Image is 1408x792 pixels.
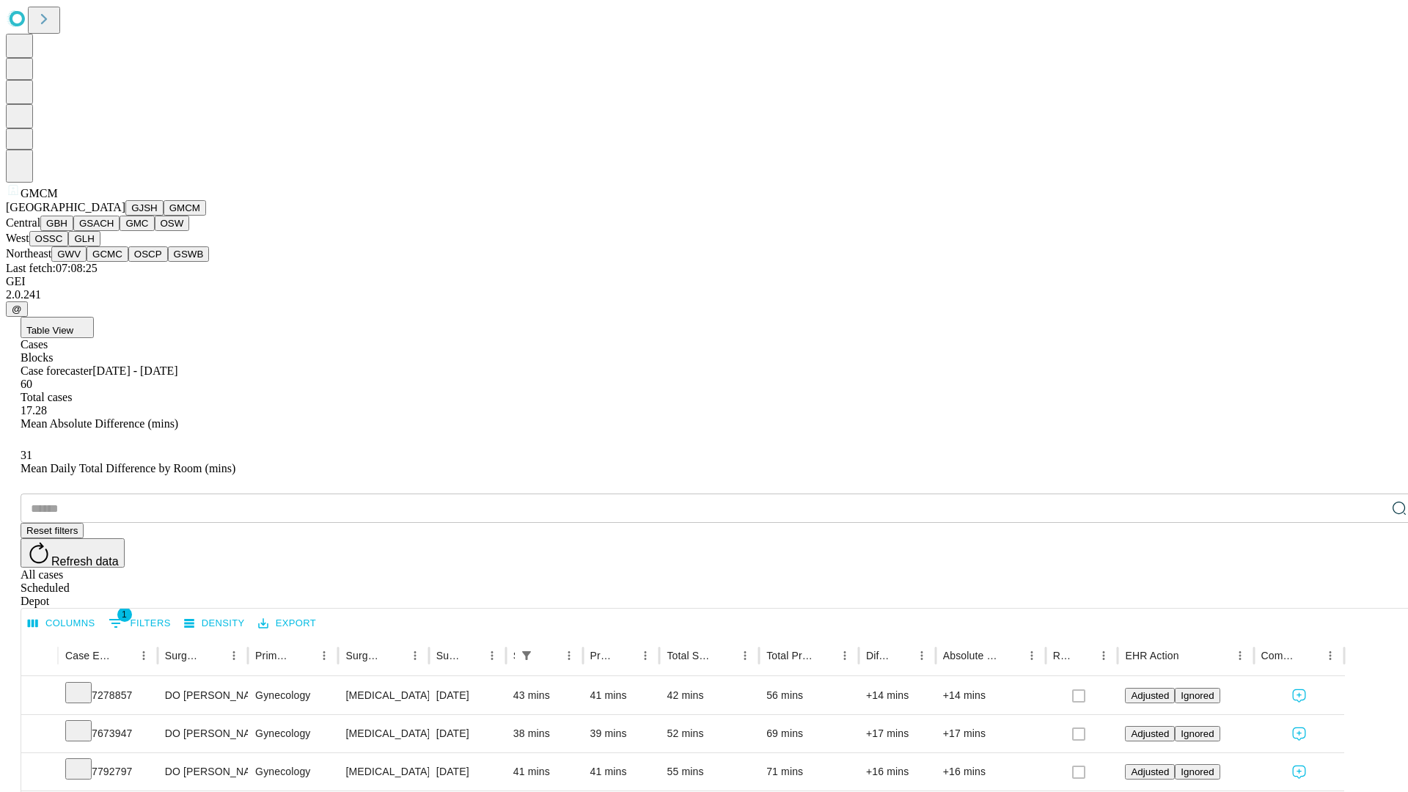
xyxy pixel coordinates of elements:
button: OSW [155,216,190,231]
span: Adjusted [1131,690,1169,701]
button: GJSH [125,200,164,216]
div: Difference [866,650,890,661]
button: GBH [40,216,73,231]
button: Sort [1181,645,1201,666]
div: Primary Service [255,650,292,661]
div: [MEDICAL_DATA] WITH [MEDICAL_DATA] AND/OR [MEDICAL_DATA] WITH OR WITHOUT D&C [345,753,421,791]
span: Central [6,216,40,229]
button: Refresh data [21,538,125,568]
div: +14 mins [943,677,1038,714]
div: 7278857 [65,677,150,714]
div: +16 mins [943,753,1038,791]
div: 39 mins [590,715,653,752]
span: [GEOGRAPHIC_DATA] [6,201,125,213]
button: Sort [1001,645,1022,666]
div: [DATE] [436,753,499,791]
div: EHR Action [1125,650,1178,661]
button: Expand [29,760,51,785]
span: 17.28 [21,404,47,417]
span: Mean Absolute Difference (mins) [21,417,178,430]
span: Last fetch: 07:08:25 [6,262,98,274]
span: Adjusted [1131,766,1169,777]
span: Total cases [21,391,72,403]
span: 1 [117,607,132,622]
button: Menu [735,645,755,666]
button: Sort [113,645,133,666]
div: GEI [6,275,1402,288]
button: Show filters [516,645,537,666]
div: 7673947 [65,715,150,752]
div: Resolved in EHR [1053,650,1072,661]
div: DO [PERSON_NAME] [PERSON_NAME] [165,677,241,714]
div: Gynecology [255,753,331,791]
span: Table View [26,325,73,336]
button: Menu [912,645,932,666]
span: Ignored [1181,690,1214,701]
button: Menu [835,645,855,666]
button: @ [6,301,28,317]
button: GSWB [168,246,210,262]
span: Adjusted [1131,728,1169,739]
div: 71 mins [766,753,851,791]
div: Scheduled In Room Duration [513,650,515,661]
button: Sort [891,645,912,666]
span: Ignored [1181,766,1214,777]
span: Mean Daily Total Difference by Room (mins) [21,462,235,474]
button: Sort [538,645,559,666]
span: 31 [21,449,32,461]
div: 43 mins [513,677,576,714]
div: 69 mins [766,715,851,752]
div: 2.0.241 [6,288,1402,301]
span: Reset filters [26,525,78,536]
button: Menu [559,645,579,666]
span: Case forecaster [21,364,92,377]
button: GMC [120,216,154,231]
span: Ignored [1181,728,1214,739]
div: 38 mins [513,715,576,752]
button: Menu [482,645,502,666]
button: Sort [814,645,835,666]
span: 60 [21,378,32,390]
div: DO [PERSON_NAME] [PERSON_NAME] [165,715,241,752]
span: Northeast [6,247,51,260]
div: [DATE] [436,677,499,714]
button: Reset filters [21,523,84,538]
div: 41 mins [590,753,653,791]
div: [DATE] [436,715,499,752]
button: Sort [384,645,405,666]
button: Ignored [1175,688,1220,703]
button: GMCM [164,200,206,216]
div: [MEDICAL_DATA] WITH [MEDICAL_DATA] AND/OR [MEDICAL_DATA] WITH OR WITHOUT D&C [345,715,421,752]
button: GLH [68,231,100,246]
button: Sort [1299,645,1320,666]
div: +16 mins [866,753,928,791]
button: Sort [203,645,224,666]
button: OSCP [128,246,168,262]
button: Menu [1093,645,1114,666]
div: 52 mins [667,715,752,752]
button: Show filters [105,612,175,635]
button: Menu [133,645,154,666]
div: +14 mins [866,677,928,714]
button: Menu [405,645,425,666]
button: Menu [224,645,244,666]
div: +17 mins [943,715,1038,752]
button: GSACH [73,216,120,231]
button: Menu [1320,645,1341,666]
div: 56 mins [766,677,851,714]
button: Adjusted [1125,688,1175,703]
div: 7792797 [65,753,150,791]
button: Expand [29,683,51,709]
div: +17 mins [866,715,928,752]
button: Sort [293,645,314,666]
div: Surgeon Name [165,650,202,661]
button: Sort [615,645,635,666]
span: @ [12,304,22,315]
button: GCMC [87,246,128,262]
span: West [6,232,29,244]
div: 55 mins [667,753,752,791]
div: Total Scheduled Duration [667,650,713,661]
div: 1 active filter [516,645,537,666]
button: Menu [1022,645,1042,666]
span: GMCM [21,187,58,199]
